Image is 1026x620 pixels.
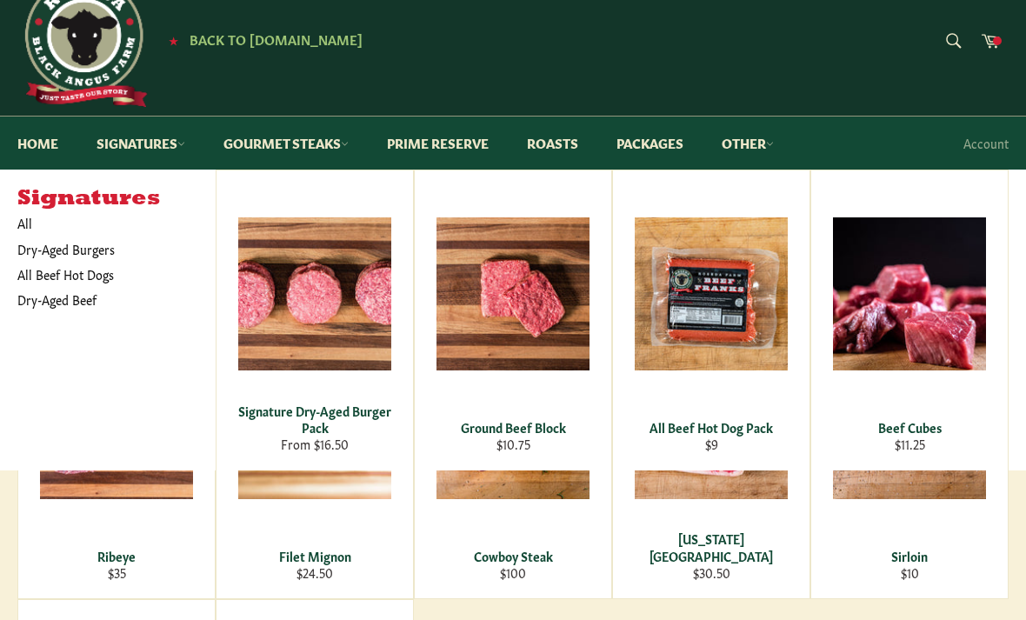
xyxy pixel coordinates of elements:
[79,117,203,170] a: Signatures
[833,217,986,370] img: Beef Cubes
[169,33,178,47] span: ★
[228,403,403,437] div: Signature Dry-Aged Burger Pack
[823,419,997,436] div: Beef Cubes
[635,217,788,370] img: All Beef Hot Dog Pack
[206,117,366,170] a: Gourmet Steaks
[510,117,596,170] a: Roasts
[9,287,198,312] a: Dry-Aged Beef
[9,262,198,287] a: All Beef Hot Dogs
[599,117,701,170] a: Packages
[624,436,799,452] div: $9
[30,564,204,581] div: $35
[823,564,997,581] div: $10
[426,436,601,452] div: $10.75
[9,237,198,262] a: Dry-Aged Burgers
[810,170,1009,470] a: Beef Cubes Beef Cubes $11.25
[30,548,204,564] div: Ribeye
[426,564,601,581] div: $100
[160,33,363,47] a: ★ Back to [DOMAIN_NAME]
[17,187,216,211] h5: Signatures
[228,436,403,452] div: From $16.50
[238,217,391,370] img: Signature Dry-Aged Burger Pack
[228,564,403,581] div: $24.50
[414,170,612,470] a: Ground Beef Block Ground Beef Block $10.75
[216,170,414,470] a: Signature Dry-Aged Burger Pack Signature Dry-Aged Burger Pack From $16.50
[426,548,601,564] div: Cowboy Steak
[624,419,799,436] div: All Beef Hot Dog Pack
[823,548,997,564] div: Sirloin
[426,419,601,436] div: Ground Beef Block
[823,436,997,452] div: $11.25
[190,30,363,48] span: Back to [DOMAIN_NAME]
[436,217,590,370] img: Ground Beef Block
[624,564,799,581] div: $30.50
[955,117,1017,169] a: Account
[624,530,799,564] div: [US_STATE][GEOGRAPHIC_DATA]
[612,170,810,470] a: All Beef Hot Dog Pack All Beef Hot Dog Pack $9
[228,548,403,564] div: Filet Mignon
[370,117,506,170] a: Prime Reserve
[704,117,791,170] a: Other
[9,210,216,236] a: All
